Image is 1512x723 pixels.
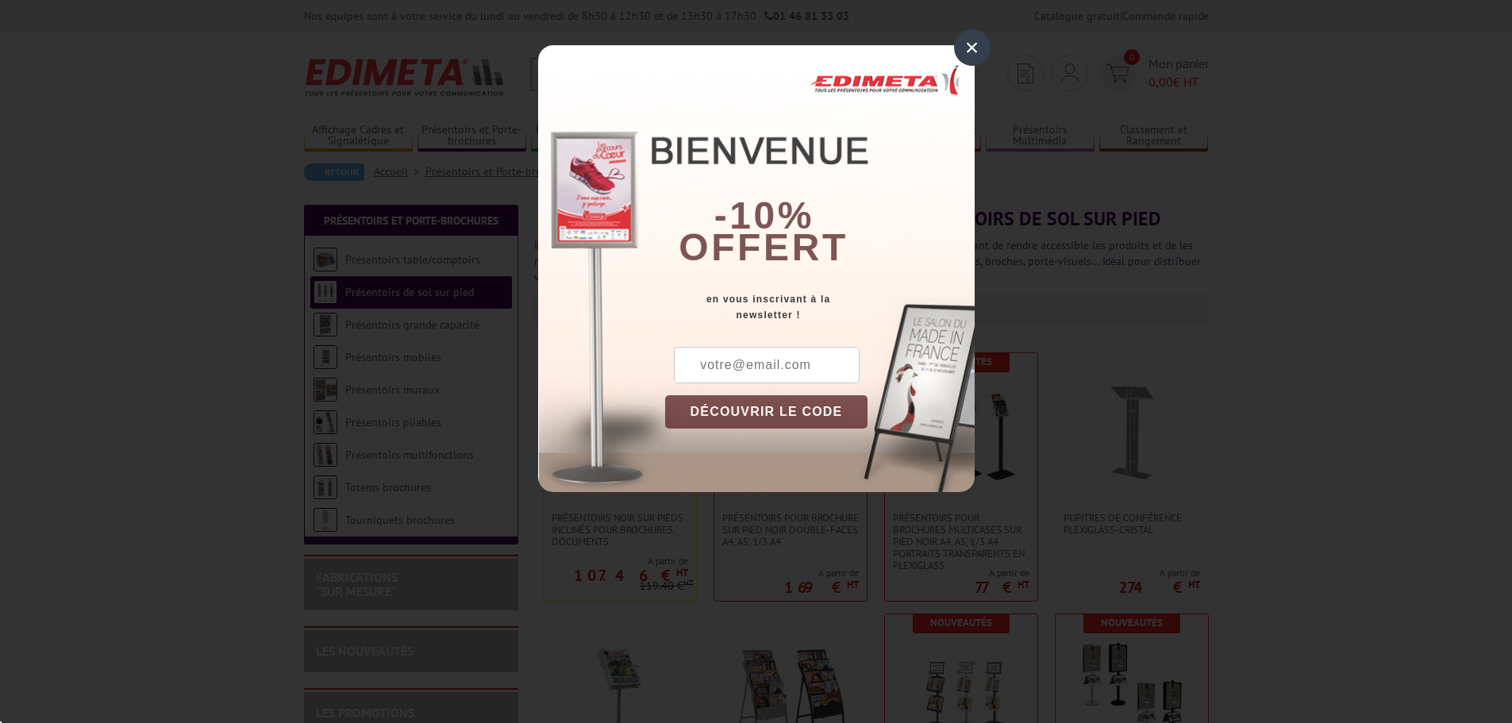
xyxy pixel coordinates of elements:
[714,194,814,237] b: -10%
[679,226,848,268] font: offert
[665,291,975,323] div: en vous inscrivant à la newsletter !
[954,29,991,66] div: ×
[674,347,860,383] input: votre@email.com
[665,395,868,429] button: DÉCOUVRIR LE CODE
